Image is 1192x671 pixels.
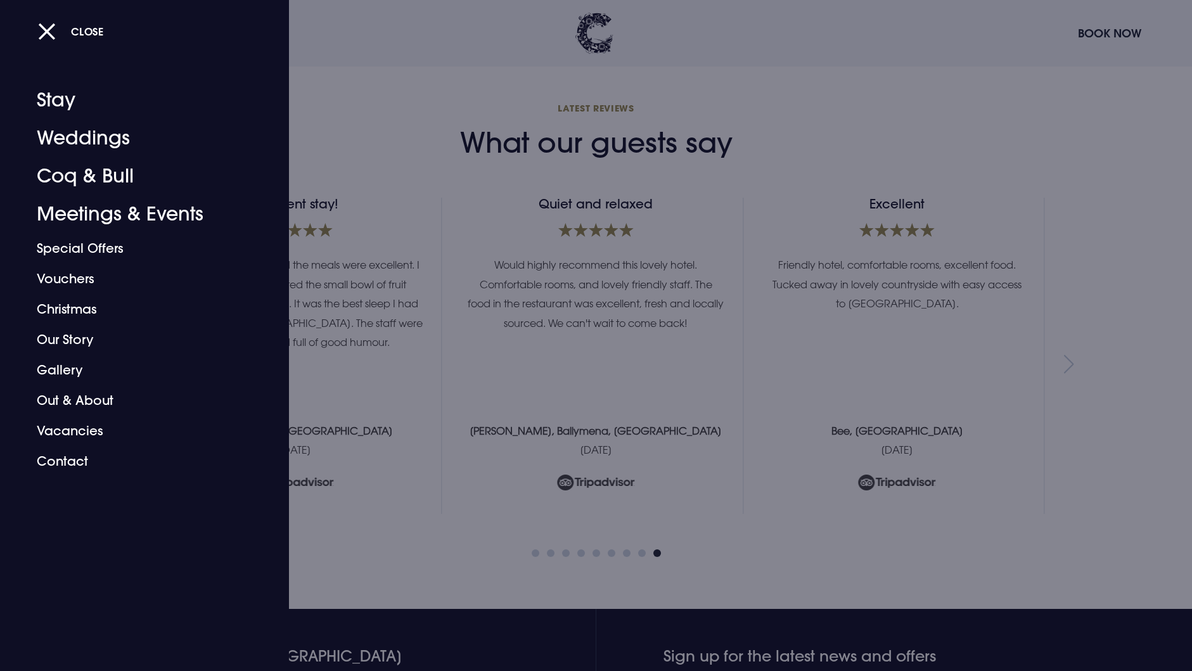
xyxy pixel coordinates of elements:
a: Special Offers [37,233,237,264]
a: Contact [37,446,237,476]
a: Out & About [37,385,237,416]
a: Vouchers [37,264,237,294]
a: Our Story [37,324,237,355]
a: Gallery [37,355,237,385]
a: Coq & Bull [37,157,237,195]
a: Weddings [37,119,237,157]
a: Vacancies [37,416,237,446]
a: Stay [37,81,237,119]
span: Close [71,25,104,38]
a: Christmas [37,294,237,324]
button: Close [38,18,104,44]
a: Meetings & Events [37,195,237,233]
